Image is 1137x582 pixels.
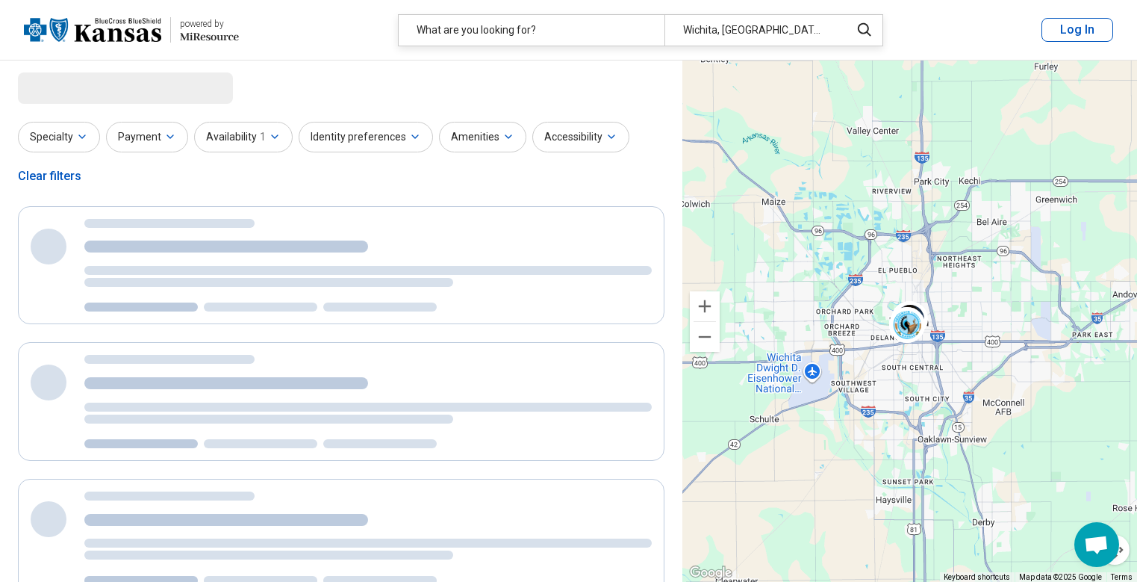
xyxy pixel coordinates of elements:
span: 1 [260,129,266,145]
div: powered by [180,17,239,31]
img: Blue Cross Blue Shield Kansas [24,12,161,48]
a: Blue Cross Blue Shield Kansaspowered by [24,12,239,48]
button: Zoom in [690,291,720,321]
a: Terms (opens in new tab) [1111,573,1133,581]
button: Amenities [439,122,526,152]
div: What are you looking for? [399,15,664,46]
span: Loading... [18,72,143,102]
div: Clear filters [18,158,81,194]
button: Zoom out [690,322,720,352]
button: Availability1 [194,122,293,152]
span: Map data ©2025 Google [1019,573,1102,581]
div: Open chat [1074,522,1119,567]
button: Identity preferences [299,122,433,152]
button: Specialty [18,122,100,152]
div: Wichita, [GEOGRAPHIC_DATA] [664,15,841,46]
button: Log In [1041,18,1113,42]
button: Accessibility [532,122,629,152]
button: Payment [106,122,188,152]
